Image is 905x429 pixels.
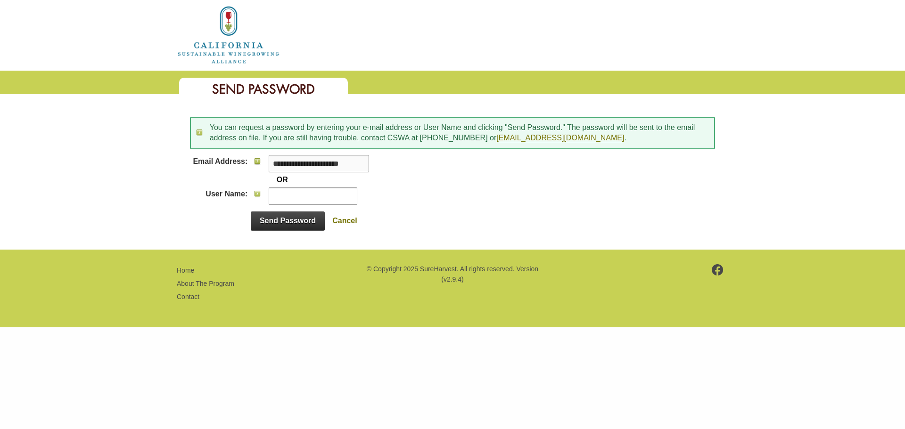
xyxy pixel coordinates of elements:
[251,211,325,231] a: Send Password
[185,189,261,199] a: User Name:
[277,174,442,186] div: OR
[177,280,234,287] a: About The Program
[177,5,280,65] img: logo_cswa2x.png
[185,156,261,167] a: Email Address:
[210,123,695,142] span: You can request a password by entering your e-mail address or User Name and clicking "Send Passwo...
[712,264,724,275] img: footer-facebook.png
[496,134,624,142] a: [EMAIL_ADDRESS][DOMAIN_NAME]
[177,30,280,38] a: Home
[325,211,364,230] a: Cancel
[365,264,540,285] p: © Copyright 2025 SureHarvest. All rights reserved. Version (v2.9.4)
[177,293,199,300] a: Contact
[212,81,315,97] span: Send Password
[177,267,194,274] a: Home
